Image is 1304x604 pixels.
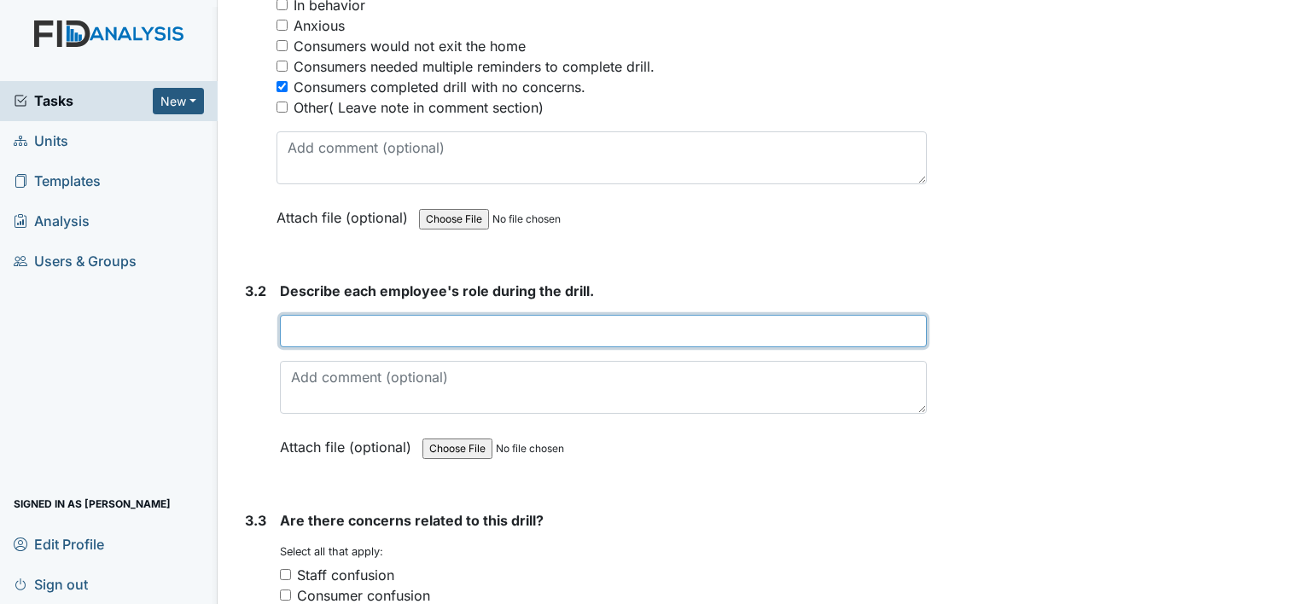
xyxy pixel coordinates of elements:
input: Other( Leave note in comment section) [277,102,288,113]
div: Consumers needed multiple reminders to complete drill. [294,56,655,77]
div: Consumers completed drill with no concerns. [294,77,585,97]
label: 3.2 [245,281,266,301]
span: Describe each employee's role during the drill. [280,282,594,299]
div: Other( Leave note in comment section) [294,97,544,118]
span: Signed in as [PERSON_NAME] [14,491,171,517]
label: Attach file (optional) [277,198,415,228]
div: Consumers would not exit the home [294,36,526,56]
input: Consumer confusion [280,589,291,601]
span: Analysis [14,208,90,235]
label: Attach file (optional) [280,427,418,457]
span: Units [14,128,68,154]
span: Users & Groups [14,248,137,275]
span: Are there concerns related to this drill? [280,512,544,529]
input: Staff confusion [280,569,291,580]
span: Templates [14,168,101,195]
div: Staff confusion [297,565,394,585]
span: Edit Profile [14,531,104,557]
span: Sign out [14,571,88,597]
input: Anxious [277,20,288,31]
input: Consumers completed drill with no concerns. [277,81,288,92]
input: Consumers would not exit the home [277,40,288,51]
input: Consumers needed multiple reminders to complete drill. [277,61,288,72]
small: Select all that apply: [280,545,383,558]
label: 3.3 [245,510,266,531]
a: Tasks [14,90,153,111]
button: New [153,88,204,114]
div: Anxious [294,15,345,36]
